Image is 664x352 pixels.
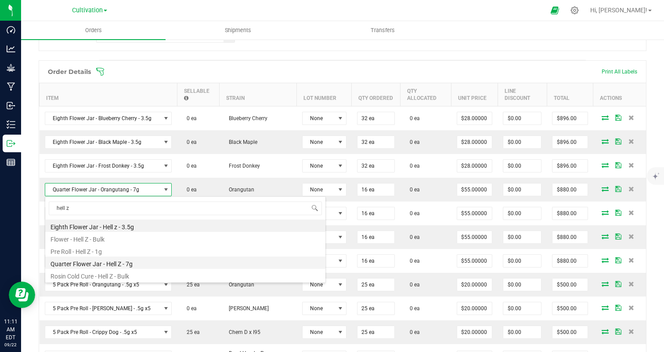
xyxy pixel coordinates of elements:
[552,255,588,267] input: 0
[457,255,492,267] input: 0
[405,258,420,264] span: 0 ea
[503,302,541,315] input: 0
[224,282,254,288] span: Orangutan
[7,26,15,34] inline-svg: Dashboard
[625,186,638,191] span: Delete Order Detail
[4,318,17,341] p: 11:11 AM EDT
[625,329,638,334] span: Delete Order Detail
[552,136,588,148] input: 0
[625,139,638,144] span: Delete Order Detail
[405,163,420,169] span: 0 ea
[593,83,646,106] th: Actions
[359,26,407,34] span: Transfers
[357,231,395,243] input: 0
[224,329,260,335] span: Chem D x I95
[625,162,638,168] span: Delete Order Detail
[7,120,15,129] inline-svg: Inventory
[451,83,498,106] th: Unit Price
[182,305,197,312] span: 0 ea
[612,281,625,286] span: Save Order Detail
[219,83,296,106] th: Strain
[625,305,638,310] span: Delete Order Detail
[303,279,335,291] span: None
[503,136,541,148] input: 0
[45,302,161,315] span: 5 Pack Pre Roll - [PERSON_NAME] - .5g x5
[166,21,310,40] a: Shipments
[303,183,335,196] span: None
[303,112,335,125] span: None
[224,115,267,121] span: Blueberry Cherry
[503,160,541,172] input: 0
[612,115,625,120] span: Save Order Detail
[45,279,161,291] span: 5 Pack Pre Roll - Orangutang - .5g x5
[303,302,335,315] span: None
[352,83,401,106] th: Qty Ordered
[612,186,625,191] span: Save Order Detail
[9,282,35,308] iframe: Resource center
[503,183,541,196] input: 0
[7,139,15,148] inline-svg: Outbound
[590,7,647,14] span: Hi, [PERSON_NAME]!
[612,305,625,310] span: Save Order Detail
[224,305,269,312] span: [PERSON_NAME]
[457,160,492,172] input: 0
[303,326,335,338] span: None
[625,115,638,120] span: Delete Order Detail
[503,112,541,125] input: 0
[552,207,588,220] input: 0
[357,255,395,267] input: 0
[552,302,588,315] input: 0
[7,101,15,110] inline-svg: Inbound
[552,160,588,172] input: 0
[357,302,395,315] input: 0
[177,83,219,106] th: Sellable
[45,136,172,149] span: NO DATA FOUND
[625,234,638,239] span: Delete Order Detail
[45,326,172,339] span: NO DATA FOUND
[569,6,580,15] div: Manage settings
[224,139,257,145] span: Black Maple
[625,281,638,286] span: Delete Order Detail
[45,183,161,196] span: Quarter Flower Jar - Orangutang - 7g
[625,257,638,263] span: Delete Order Detail
[297,83,352,106] th: Lot Number
[45,326,161,338] span: 5 Pack Pre Roll - Crippy Dog - .5g x5
[40,83,177,106] th: Item
[545,2,565,19] span: Open Ecommerce Menu
[72,7,103,14] span: Cultivation
[224,163,260,169] span: Frost Donkey
[21,21,166,40] a: Orders
[7,44,15,53] inline-svg: Analytics
[357,183,395,196] input: 0
[612,234,625,239] span: Save Order Detail
[303,160,335,172] span: None
[73,26,114,34] span: Orders
[357,160,395,172] input: 0
[552,326,588,338] input: 0
[612,139,625,144] span: Save Order Detail
[503,326,541,338] input: 0
[45,278,172,291] span: NO DATA FOUND
[457,183,492,196] input: 0
[405,305,420,312] span: 0 ea
[182,139,197,145] span: 0 ea
[182,187,197,193] span: 0 ea
[224,187,254,193] span: Orangutan
[457,207,492,220] input: 0
[213,26,263,34] span: Shipments
[405,115,420,121] span: 0 ea
[405,210,420,216] span: 0 ea
[405,234,420,240] span: 0 ea
[182,329,200,335] span: 25 ea
[457,231,492,243] input: 0
[405,187,420,193] span: 0 ea
[547,83,593,106] th: Total
[612,210,625,215] span: Save Order Detail
[612,329,625,334] span: Save Order Detail
[7,63,15,72] inline-svg: Grow
[182,282,200,288] span: 25 ea
[45,160,161,172] span: Eighth Flower Jar - Frost Donkey - 3.5g
[182,163,197,169] span: 0 ea
[400,83,451,106] th: Qty Allocated
[357,207,395,220] input: 0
